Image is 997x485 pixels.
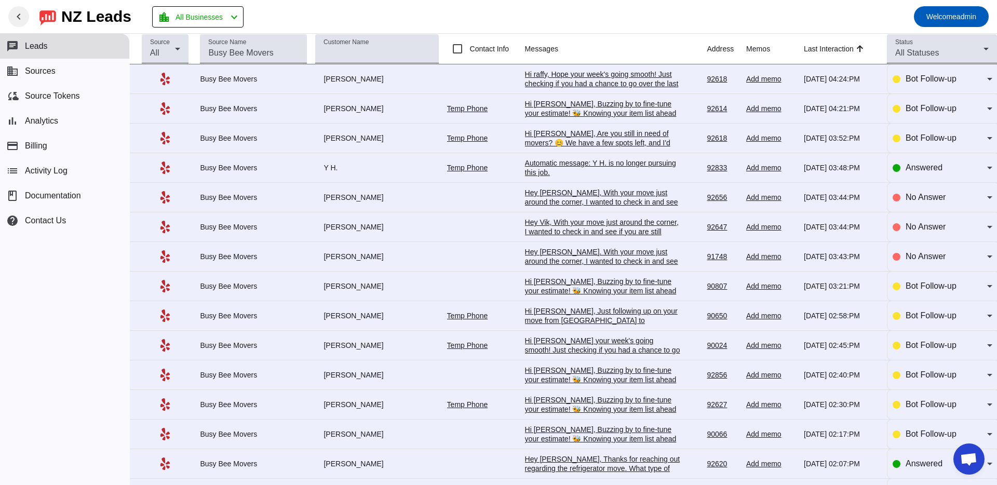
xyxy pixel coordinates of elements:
[525,129,681,213] div: Hi [PERSON_NAME], Are you still in need of movers? 😊 We have a few spots left, and I'd love to he...
[914,6,989,27] button: Welcomeadmin
[804,252,879,261] div: [DATE] 03:43:PM
[447,104,488,113] a: Temp Phone
[159,457,171,470] mat-icon: Yelp
[746,311,796,320] div: Add memo
[707,222,738,232] div: 92647
[158,11,170,23] mat-icon: location_city
[906,281,956,290] span: Bot Follow-up
[895,39,913,46] mat-label: Status
[208,47,299,59] input: Busy Bee Movers
[906,370,956,379] span: Bot Follow-up
[159,73,171,85] mat-icon: Yelp
[176,10,223,24] span: All Businesses
[159,428,171,440] mat-icon: Yelp
[746,34,804,64] th: Memos
[6,90,19,102] mat-icon: cloud_sync
[159,280,171,292] mat-icon: Yelp
[6,65,19,77] mat-icon: business
[315,222,438,232] div: [PERSON_NAME]
[315,311,438,320] div: [PERSON_NAME]
[315,252,438,261] div: [PERSON_NAME]
[746,222,796,232] div: Add memo
[707,281,738,291] div: 90807
[746,252,796,261] div: Add memo
[746,429,796,439] div: Add memo
[906,459,942,468] span: Answered
[525,218,681,283] div: Hey Vik, With your move just around the corner, I wanted to check in and see if you are still int...
[315,429,438,439] div: [PERSON_NAME]
[906,429,956,438] span: Bot Follow-up
[447,312,488,320] a: Temp Phone
[746,400,796,409] div: Add memo
[746,74,796,84] div: Add memo
[707,459,738,468] div: 92620
[315,341,438,350] div: [PERSON_NAME]
[315,459,438,468] div: [PERSON_NAME]
[707,133,738,143] div: 92618
[926,9,976,24] span: admin
[208,39,246,46] mat-label: Source Name
[152,6,244,28] button: All Businesses
[804,370,879,380] div: [DATE] 02:40:PM
[39,8,56,25] img: logo
[804,44,854,54] div: Last Interaction
[159,191,171,204] mat-icon: Yelp
[804,133,879,143] div: [DATE] 03:52:PM
[447,400,488,409] a: Temp Phone
[200,311,307,320] div: Busy Bee Movers
[447,134,488,142] a: Temp Phone
[315,163,438,172] div: Y H.
[707,311,738,320] div: 90650
[804,193,879,202] div: [DATE] 03:44:PM
[159,161,171,174] mat-icon: Yelp
[906,311,956,320] span: Bot Follow-up
[525,336,681,476] div: Hi [PERSON_NAME] your week's going smooth! Just checking if you had a chance to go over the last ...
[804,281,879,291] div: [DATE] 03:21:PM
[159,339,171,352] mat-icon: Yelp
[746,133,796,143] div: Add memo
[906,133,956,142] span: Bot Follow-up
[25,42,48,51] span: Leads
[525,158,681,177] div: Automatic message: Y H. is no longer pursuing this job.
[159,102,171,115] mat-icon: Yelp
[804,341,879,350] div: [DATE] 02:45:PM
[25,66,56,76] span: Sources
[906,252,946,261] span: No Answer
[746,341,796,350] div: Add memo
[804,459,879,468] div: [DATE] 02:07:PM
[228,11,240,23] mat-icon: chevron_left
[6,214,19,227] mat-icon: help
[447,164,488,172] a: Temp Phone
[150,48,159,57] span: All
[315,104,438,113] div: [PERSON_NAME]
[468,44,509,54] label: Contact Info
[25,141,47,151] span: Billing
[159,398,171,411] mat-icon: Yelp
[25,91,80,101] span: Source Tokens
[746,370,796,380] div: Add memo
[25,116,58,126] span: Analytics
[906,104,956,113] span: Bot Follow-up
[200,252,307,261] div: Busy Bee Movers
[150,39,170,46] mat-label: Source
[200,133,307,143] div: Busy Bee Movers
[200,193,307,202] div: Busy Bee Movers
[804,311,879,320] div: [DATE] 02:58:PM
[707,34,746,64] th: Address
[906,400,956,409] span: Bot Follow-up
[200,341,307,350] div: Busy Bee Movers
[804,400,879,409] div: [DATE] 02:30:PM
[707,341,738,350] div: 90024
[707,163,738,172] div: 92833
[953,443,985,475] a: Open chat
[315,281,438,291] div: [PERSON_NAME]
[315,400,438,409] div: [PERSON_NAME]
[525,34,707,64] th: Messages
[906,163,942,172] span: Answered
[447,341,488,349] a: Temp Phone
[746,193,796,202] div: Add memo
[707,429,738,439] div: 90066
[200,222,307,232] div: Busy Bee Movers
[707,252,738,261] div: 91748
[525,277,681,398] div: Hi [PERSON_NAME], Buzzing by to fine-tune your estimate! 🐝 Knowing your item list ahead of time h...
